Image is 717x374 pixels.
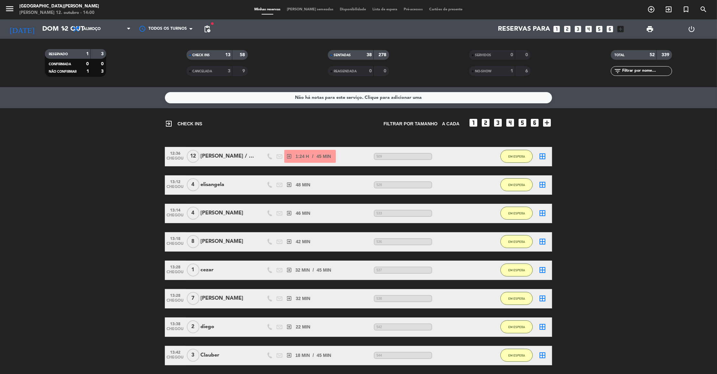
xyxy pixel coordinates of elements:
span: fiber_manual_record [210,22,214,26]
span: 18 MIN [295,352,310,359]
span: 48 MIN [296,181,310,189]
span: SERVIDOS [475,54,491,57]
i: border_all [539,238,546,245]
span: 536 [374,238,432,245]
span: 12 [187,150,199,163]
i: looks_3 [493,118,503,128]
span: 45 MIN [317,153,331,160]
span: NO-SHOW [475,70,491,73]
span: EM ESPERA [508,297,525,300]
span: [PERSON_NAME] semeadas [284,8,337,11]
span: CHEGOU [167,242,183,249]
span: 3 [187,349,199,362]
strong: 1 [86,69,89,74]
span: Cartões de presente [426,8,466,11]
span: 13:38 [167,320,183,327]
span: 42 MIN [296,238,310,245]
i: border_all [539,152,546,160]
i: border_all [539,181,546,189]
span: CHEGOU [167,213,183,221]
span: print [646,25,654,33]
span: 22 MIN [296,323,310,331]
i: exit_to_app [286,239,292,244]
strong: 52 [650,53,655,57]
i: looks_one [553,25,561,33]
span: EM ESPERA [508,240,525,244]
i: [DATE] [5,22,39,36]
span: 528 [374,182,432,188]
span: 542 [374,324,432,330]
strong: 3 [228,69,230,73]
div: Não há notas para este serviço. Clique para adicionar uma [295,94,422,101]
strong: 0 [511,53,513,57]
span: / [313,352,314,359]
i: looks_5 [595,25,604,33]
span: SENTADAS [334,54,351,57]
span: 7 [187,292,199,305]
strong: 278 [379,53,388,57]
strong: 6 [525,69,529,73]
i: exit_to_app [286,210,292,216]
i: exit_to_app [286,324,292,330]
span: Reservas para [498,25,550,33]
div: diego [200,323,255,331]
i: exit_to_app [286,182,292,188]
div: [PERSON_NAME] 12. outubro - 14:00 [19,10,99,16]
span: Filtrar por tamanho [384,120,438,128]
span: 538 [374,295,432,302]
span: 32 MIN [296,295,310,302]
span: 13:42 [167,348,183,356]
i: exit_to_app [286,296,292,301]
span: 12:36 [167,149,183,157]
i: exit_to_app [286,153,292,159]
button: menu [5,4,15,16]
span: REAGENDADA [334,70,357,73]
span: 45 MIN [317,352,331,359]
span: 8 [187,235,199,248]
strong: 3 [101,69,105,74]
span: CHEGOU [167,355,183,363]
strong: 3 [101,52,105,56]
span: 13:14 [167,206,183,213]
button: EM ESPERA [500,235,533,248]
i: looks_two [480,118,491,128]
span: CHECK INS [192,54,210,57]
i: exit_to_app [165,120,173,128]
span: 4 [187,207,199,220]
span: CANCELADA [192,70,212,73]
button: EM ESPERA [500,207,533,220]
span: Almoço [83,27,101,31]
i: looks_6 [606,25,614,33]
span: EM ESPERA [508,155,525,158]
i: looks_6 [530,118,540,128]
span: 32 MIN [295,266,310,274]
i: looks_5 [517,118,528,128]
span: Minhas reservas [251,8,284,11]
i: border_all [539,323,546,331]
span: 13:18 [167,234,183,242]
span: 2 [187,320,199,333]
span: 509 [374,153,432,160]
strong: 9 [242,69,246,73]
div: [PERSON_NAME] [200,237,255,246]
i: filter_list [614,67,622,75]
i: turned_in_not [682,5,690,13]
i: search [700,5,707,13]
i: looks_3 [574,25,582,33]
span: EM ESPERA [508,183,525,187]
i: border_all [539,351,546,359]
button: EM ESPERA [500,292,533,305]
span: 46 MIN [296,210,310,217]
button: EM ESPERA [500,349,533,362]
span: CHEGOU [167,298,183,306]
span: 45 MIN [317,266,331,274]
span: CHEGOU [167,156,183,164]
div: [PERSON_NAME] [200,209,255,217]
span: / [313,266,314,274]
i: arrow_drop_down [60,25,68,33]
span: NÃO CONFIRMAR [49,70,76,73]
span: Pré-acessos [401,8,426,11]
span: CHEGOU [167,327,183,334]
span: 13:12 [167,178,183,185]
span: RESERVADO [49,53,68,56]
